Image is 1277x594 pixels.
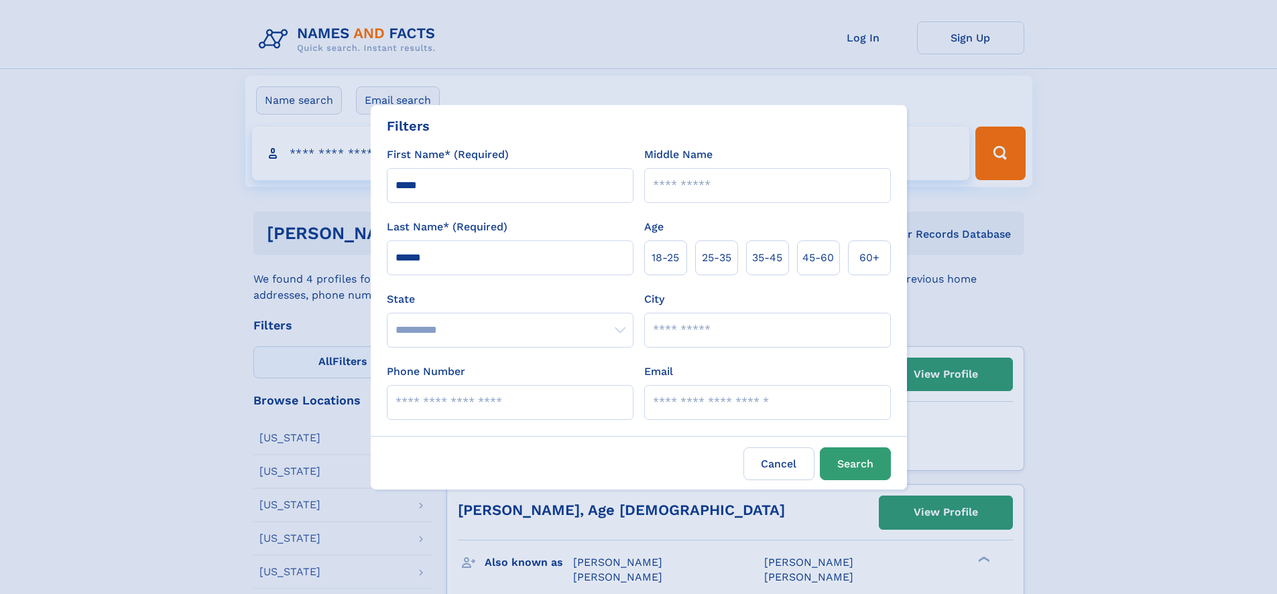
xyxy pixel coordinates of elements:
[652,250,679,266] span: 18‑25
[387,116,430,136] div: Filters
[644,219,664,235] label: Age
[644,364,673,380] label: Email
[387,364,465,380] label: Phone Number
[820,447,891,480] button: Search
[802,250,834,266] span: 45‑60
[702,250,731,266] span: 25‑35
[387,219,507,235] label: Last Name* (Required)
[743,447,814,480] label: Cancel
[387,291,633,307] label: State
[387,147,509,163] label: First Name* (Required)
[859,250,879,266] span: 60+
[752,250,782,266] span: 35‑45
[644,147,713,163] label: Middle Name
[644,291,664,307] label: City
